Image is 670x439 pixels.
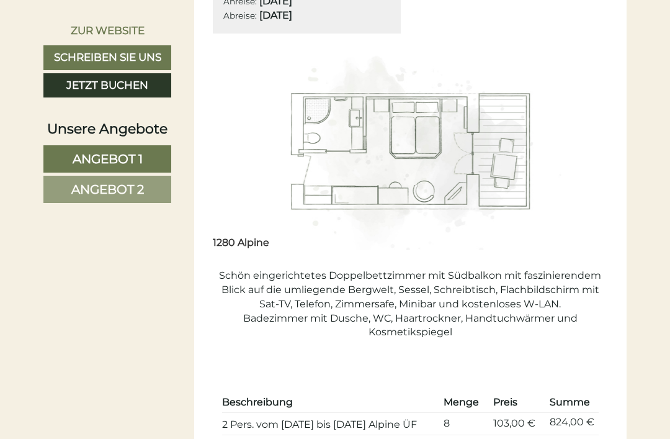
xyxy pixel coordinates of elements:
[222,393,439,412] th: Beschreibung
[488,393,545,412] th: Preis
[545,413,599,435] td: 824,00 €
[439,413,488,435] td: 8
[493,417,535,429] span: 103,00 €
[43,119,171,138] div: Unsere Angebote
[222,413,439,435] td: 2 Pers. vom [DATE] bis [DATE] Alpine ÜF
[43,73,171,98] a: Jetzt buchen
[573,136,586,167] button: Next
[43,45,171,70] a: Schreiben Sie uns
[439,393,488,412] th: Menge
[213,52,609,250] img: image
[213,269,609,340] p: Schön eingerichtetes Doppelbettzimmer mit Südbalkon mit faszinierendem Blick auf die umliegende B...
[71,182,144,197] span: Angebot 2
[223,11,257,20] small: Abreise:
[234,136,248,167] button: Previous
[545,393,599,412] th: Summe
[73,152,143,166] span: Angebot 1
[259,9,292,21] b: [DATE]
[43,19,171,42] a: Zur Website
[213,227,288,250] div: 1280 Alpine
